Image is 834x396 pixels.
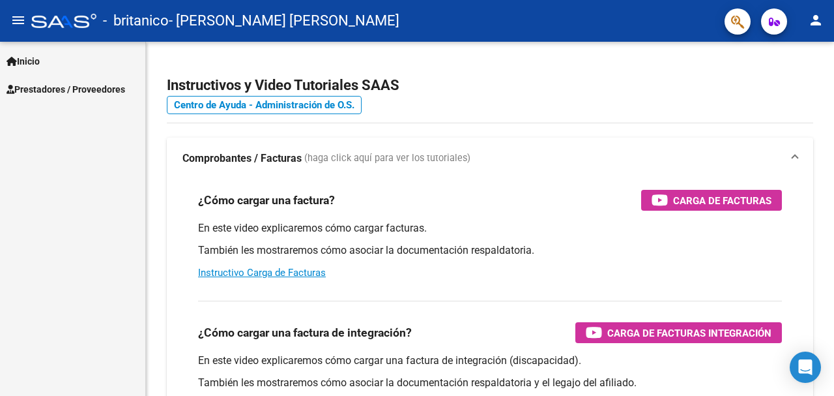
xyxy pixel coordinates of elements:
span: Inicio [7,54,40,69]
span: Carga de Facturas Integración [607,325,771,341]
mat-icon: person [808,12,824,28]
span: Prestadores / Proveedores [7,82,125,97]
div: Open Intercom Messenger [790,352,821,383]
p: En este video explicaremos cómo cargar una factura de integración (discapacidad). [198,354,782,368]
a: Centro de Ayuda - Administración de O.S. [167,96,362,114]
button: Carga de Facturas [641,190,782,211]
mat-icon: menu [10,12,26,28]
span: Carga de Facturas [673,192,771,209]
a: Instructivo Carga de Facturas [198,267,326,279]
p: También les mostraremos cómo asociar la documentación respaldatoria y el legajo del afiliado. [198,376,782,390]
strong: Comprobantes / Facturas [182,151,302,166]
span: - britanico [103,7,169,35]
span: (haga click aquí para ver los tutoriales) [304,151,470,166]
h3: ¿Cómo cargar una factura de integración? [198,324,412,342]
button: Carga de Facturas Integración [575,322,782,343]
mat-expansion-panel-header: Comprobantes / Facturas (haga click aquí para ver los tutoriales) [167,138,813,179]
p: También les mostraremos cómo asociar la documentación respaldatoria. [198,243,782,258]
h3: ¿Cómo cargar una factura? [198,191,335,209]
p: En este video explicaremos cómo cargar facturas. [198,221,782,236]
span: - [PERSON_NAME] [PERSON_NAME] [169,7,399,35]
h2: Instructivos y Video Tutoriales SAAS [167,73,813,98]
